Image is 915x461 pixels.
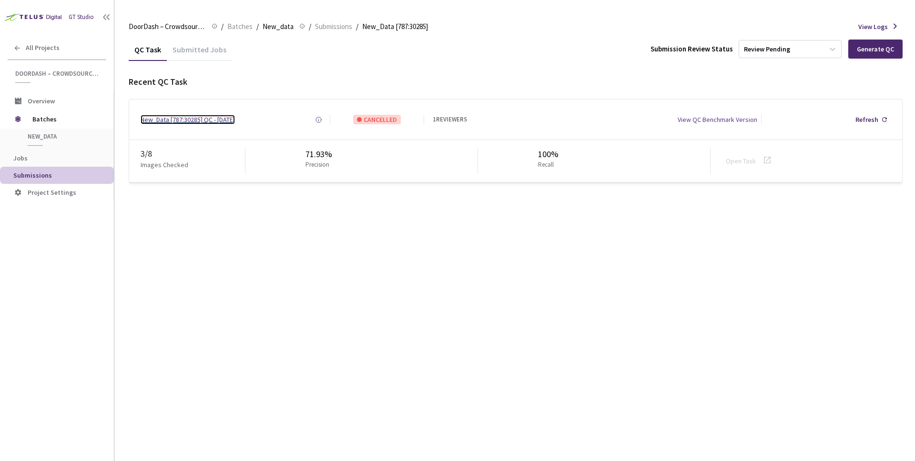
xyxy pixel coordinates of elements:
span: New_data [28,132,98,140]
li: / [221,21,224,32]
span: DoorDash – Crowdsource Catalog Annotation [129,21,206,32]
div: Review Pending [744,45,790,54]
span: Batches [32,110,98,129]
span: Submissions [13,171,52,180]
span: Project Settings [28,188,76,197]
div: Refresh [855,115,878,124]
span: All Projects [26,44,60,52]
div: 100% [538,148,559,160]
li: / [309,21,311,32]
div: 71.93% [305,148,333,160]
div: 1 REVIEWERS [433,115,467,124]
span: Overview [28,97,55,105]
a: Submissions [313,21,354,31]
a: Open Task [726,157,756,165]
a: Batches [225,21,254,31]
span: New_data [263,21,294,32]
div: Submitted Jobs [167,45,232,61]
span: Jobs [13,154,28,162]
div: Recent QC Task [129,76,903,88]
p: Images Checked [141,160,188,170]
li: / [256,21,259,32]
li: / [356,21,358,32]
span: Batches [227,21,253,32]
span: DoorDash – Crowdsource Catalog Annotation [15,70,101,78]
span: View Logs [858,22,888,31]
p: Precision [305,160,329,170]
a: New_Data [787:30285] QC - [DATE] [141,115,235,124]
div: 3 / 8 [141,148,245,160]
div: CANCELLED [353,115,401,124]
div: Submission Review Status [651,44,733,54]
span: Submissions [315,21,352,32]
div: GT Studio [69,13,94,22]
div: QC Task [129,45,167,61]
span: New_Data [787:30285] [362,21,428,32]
p: Recall [538,160,555,170]
div: View QC Benchmark Version [678,115,757,124]
div: Generate QC [857,45,894,53]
